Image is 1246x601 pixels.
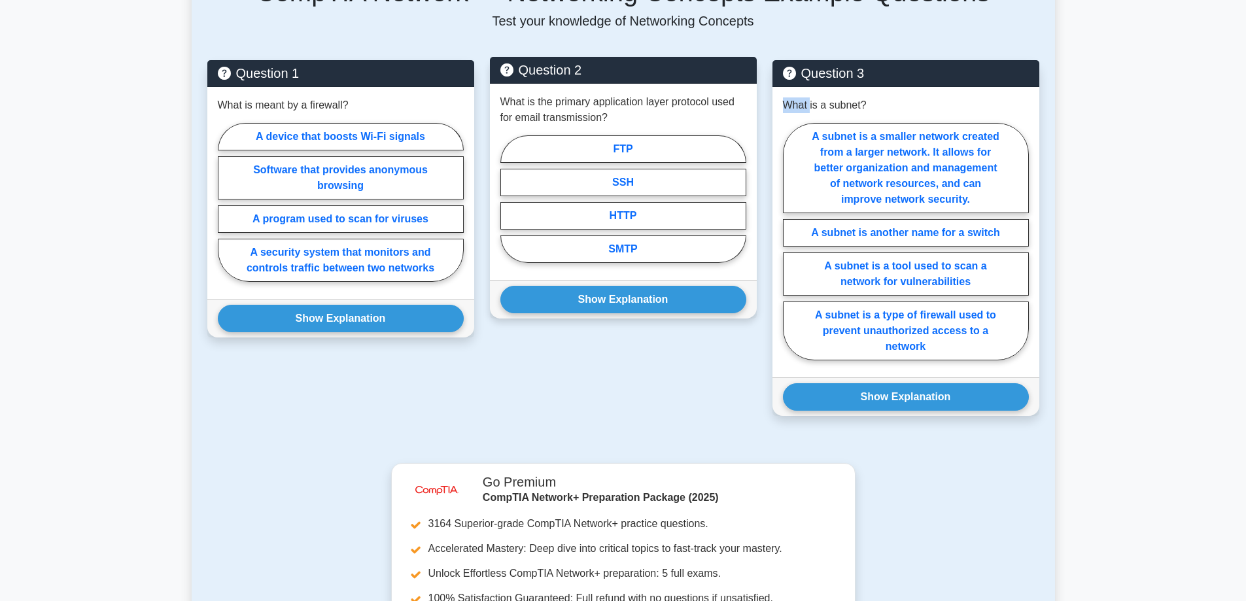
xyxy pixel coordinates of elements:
label: FTP [500,135,746,163]
label: HTTP [500,202,746,230]
label: A program used to scan for viruses [218,205,464,233]
label: A subnet is a tool used to scan a network for vulnerabilities [783,252,1029,296]
label: A subnet is a smaller network created from a larger network. It allows for better organization an... [783,123,1029,213]
button: Show Explanation [783,383,1029,411]
label: A subnet is a type of firewall used to prevent unauthorized access to a network [783,301,1029,360]
label: A device that boosts Wi-Fi signals [218,123,464,150]
h5: Question 1 [218,65,464,81]
label: A subnet is another name for a switch [783,219,1029,247]
p: What is meant by a firewall? [218,97,349,113]
label: SMTP [500,235,746,263]
h5: Question 3 [783,65,1029,81]
p: What is a subnet? [783,97,867,113]
h5: Question 2 [500,62,746,78]
label: SSH [500,169,746,196]
label: A security system that monitors and controls traffic between two networks [218,239,464,282]
button: Show Explanation [218,305,464,332]
p: What is the primary application layer protocol used for email transmission? [500,94,746,126]
button: Show Explanation [500,286,746,313]
label: Software that provides anonymous browsing [218,156,464,199]
p: Test your knowledge of Networking Concepts [207,13,1039,29]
